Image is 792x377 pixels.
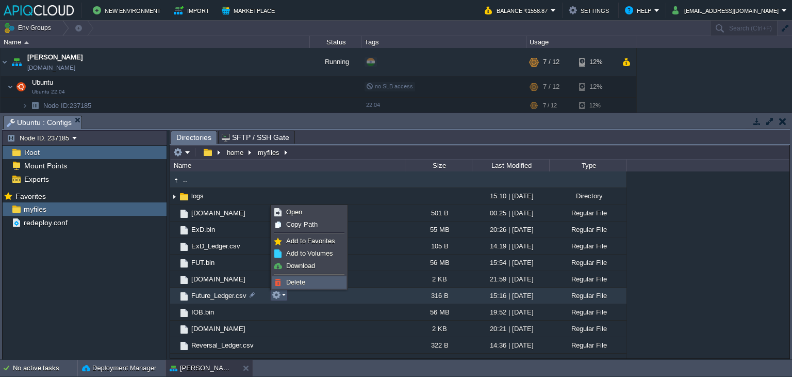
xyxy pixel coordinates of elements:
span: Add to Favorites [286,237,335,245]
div: 2 KB [405,321,472,337]
button: [EMAIL_ADDRESS][DOMAIN_NAME] [672,4,782,17]
img: AMDAwAAAACH5BAEAAAAALAAAAAABAAEAAAICRAEAOw== [170,288,178,304]
button: Env Groups [4,21,55,35]
span: Ubuntu 22.04 [32,89,65,95]
div: Type [550,160,626,171]
div: Regular File [549,354,626,370]
a: [DOMAIN_NAME] [190,324,247,333]
img: AMDAwAAAACH5BAEAAAAALAAAAAABAAEAAAICRAEAOw== [170,354,178,370]
div: Regular File [549,205,626,221]
a: myfiles [22,205,48,214]
span: Directories [176,131,211,144]
div: 7 / 12 [543,98,557,114]
div: 322 B [405,337,472,353]
img: AMDAwAAAACH5BAEAAAAALAAAAAABAAEAAAICRAEAOw== [1,48,9,76]
button: Balance ₹1558.87 [485,4,551,17]
div: Tags [362,36,526,48]
div: Regular File [549,337,626,353]
a: Node ID:237185 [42,101,93,110]
img: AMDAwAAAACH5BAEAAAAALAAAAAABAAEAAAICRAEAOw== [9,48,24,76]
span: SFTP / SSH Gate [222,131,289,144]
div: Size [406,160,472,171]
div: 21:59 | [DATE] [472,271,549,287]
div: 19:52 | [DATE] [472,304,549,320]
div: 15:16 | [DATE] [472,288,549,304]
span: FUT.bin [190,258,216,267]
img: AMDAwAAAACH5BAEAAAAALAAAAAABAAEAAAICRAEAOw== [7,76,13,97]
div: 12% [579,98,613,114]
span: Add to Volumes [286,249,333,257]
div: 15:54 | [DATE] [472,255,549,271]
button: Deployment Manager [82,363,156,373]
a: Download [272,260,346,272]
img: AMDAwAAAACH5BAEAAAAALAAAAAABAAEAAAICRAEAOw== [28,98,42,114]
img: AMDAwAAAACH5BAEAAAAALAAAAAABAAEAAAICRAEAOw== [170,222,178,238]
a: [DOMAIN_NAME] [27,62,75,73]
a: ExD.bin [190,225,217,234]
span: [DOMAIN_NAME] [190,275,247,284]
img: AMDAwAAAACH5BAEAAAAALAAAAAABAAEAAAICRAEAOw== [178,191,190,202]
a: Add to Favorites [272,235,346,247]
div: Running [310,48,361,76]
img: AMDAwAAAACH5BAEAAAAALAAAAAABAAEAAAICRAEAOw== [178,340,190,352]
input: Click to enter the path [170,145,789,160]
button: Node ID: 237185 [7,133,72,143]
img: AMDAwAAAACH5BAEAAAAALAAAAAABAAEAAAICRAEAOw== [170,337,178,353]
img: AMDAwAAAACH5BAEAAAAALAAAAAABAAEAAAICRAEAOw== [178,307,190,319]
img: AMDAwAAAACH5BAEAAAAALAAAAAABAAEAAAICRAEAOw== [178,274,190,286]
span: logs [190,192,205,200]
a: [DOMAIN_NAME] [190,357,247,366]
div: 00:25 | [DATE] [472,205,549,221]
img: AMDAwAAAACH5BAEAAAAALAAAAAABAAEAAAICRAEAOw== [170,321,178,337]
a: Future_Ledger.csv [190,291,248,300]
div: 105 B [405,238,472,254]
button: Settings [569,4,612,17]
div: Regular File [549,222,626,238]
span: Ubuntu [31,78,55,87]
a: IOB.bin [190,308,216,317]
div: Name [171,160,405,171]
a: Add to Volumes [272,248,346,259]
span: 237185 [42,101,93,110]
div: 12% [579,76,613,97]
a: Favorites [13,192,47,200]
a: ExD_Ledger.csv [190,242,242,250]
button: [PERSON_NAME] [170,363,235,373]
span: Ubuntu : Configs [7,116,72,129]
img: AMDAwAAAACH5BAEAAAAALAAAAAABAAEAAAICRAEAOw== [170,189,178,205]
span: no SLB access [366,83,413,89]
span: Delete [286,278,305,286]
a: Reversal_Ledger.csv [190,341,255,350]
div: Regular File [549,255,626,271]
a: [DOMAIN_NAME] [190,209,247,217]
button: New Environment [93,4,164,17]
div: 12% [579,48,613,76]
img: AMDAwAAAACH5BAEAAAAALAAAAAABAAEAAAICRAEAOw== [178,324,190,335]
img: AMDAwAAAACH5BAEAAAAALAAAAAABAAEAAAICRAEAOw== [170,238,178,254]
img: AMDAwAAAACH5BAEAAAAALAAAAAABAAEAAAICRAEAOw== [178,225,190,236]
img: AMDAwAAAACH5BAEAAAAALAAAAAABAAEAAAICRAEAOw== [14,76,28,97]
img: AMDAwAAAACH5BAEAAAAALAAAAAABAAEAAAICRAEAOw== [178,357,190,368]
a: Mount Points [22,161,69,170]
div: Last Modified [473,160,549,171]
a: Root [22,148,41,157]
span: 22.04 [366,102,380,108]
img: AMDAwAAAACH5BAEAAAAALAAAAAABAAEAAAICRAEAOw== [24,41,29,44]
span: Node ID: [43,102,70,109]
div: 17:43 | [DATE] [472,354,549,370]
a: [PERSON_NAME] [27,52,83,62]
span: redeploy.conf [22,218,69,227]
a: Exports [22,175,51,184]
div: No active tasks [13,360,77,376]
div: 574 B [405,354,472,370]
button: home [225,148,246,157]
img: AMDAwAAAACH5BAEAAAAALAAAAAABAAEAAAICRAEAOw== [170,271,178,287]
div: Status [310,36,361,48]
div: Usage [527,36,636,48]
